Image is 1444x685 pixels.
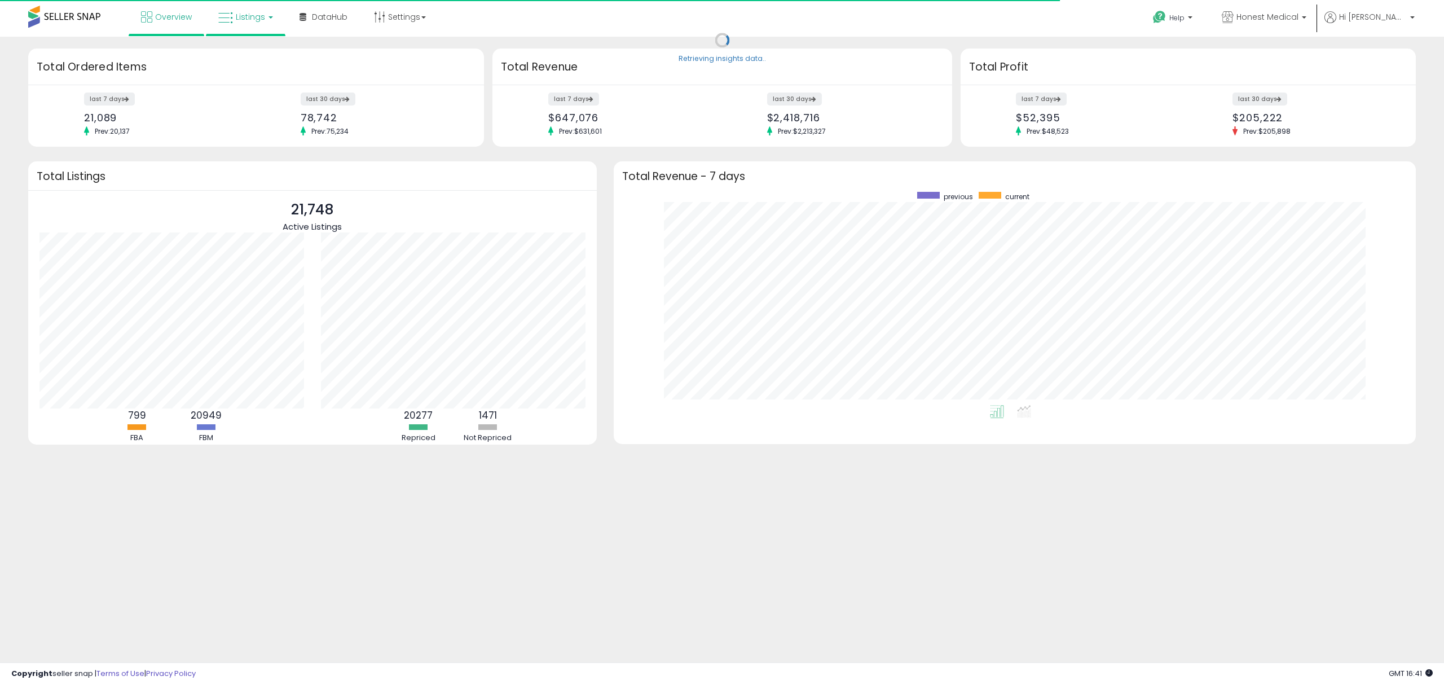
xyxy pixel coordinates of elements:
h3: Total Revenue [501,59,944,75]
span: DataHub [312,11,347,23]
span: Prev: $48,523 [1021,126,1075,136]
label: last 30 days [767,93,822,106]
label: last 7 days [84,93,135,106]
h3: Total Ordered Items [37,59,476,75]
p: 21,748 [283,199,342,221]
span: Prev: 75,234 [306,126,354,136]
a: Help [1144,2,1204,37]
label: last 7 days [548,93,599,106]
div: Retrieving insights data.. [679,54,766,64]
div: $52,395 [1016,112,1179,124]
i: Get Help [1152,10,1166,24]
div: $647,076 [548,112,714,124]
span: Overview [155,11,192,23]
div: Repriced [385,433,452,444]
b: 20949 [191,409,222,422]
span: Prev: $631,601 [553,126,607,136]
div: FBA [103,433,171,444]
span: Prev: $2,213,327 [772,126,831,136]
span: Prev: 20,137 [89,126,135,136]
span: Hi [PERSON_NAME] [1339,11,1407,23]
span: previous [944,192,973,201]
label: last 30 days [301,93,355,106]
div: 21,089 [84,112,248,124]
h3: Total Revenue - 7 days [622,172,1408,181]
label: last 30 days [1232,93,1287,106]
span: Prev: $205,898 [1238,126,1296,136]
span: Honest Medical [1236,11,1298,23]
div: FBM [173,433,240,444]
span: current [1005,192,1029,201]
a: Hi [PERSON_NAME] [1324,11,1415,37]
b: 799 [128,409,146,422]
div: $2,418,716 [767,112,932,124]
span: Active Listings [283,221,342,232]
label: last 7 days [1016,93,1067,106]
b: 20277 [404,409,433,422]
div: $205,222 [1232,112,1396,124]
h3: Total Profit [969,59,1408,75]
h3: Total Listings [37,172,588,181]
span: Help [1169,13,1185,23]
span: Listings [236,11,265,23]
div: Not Repriced [454,433,522,444]
div: 78,742 [301,112,464,124]
b: 1471 [479,409,497,422]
